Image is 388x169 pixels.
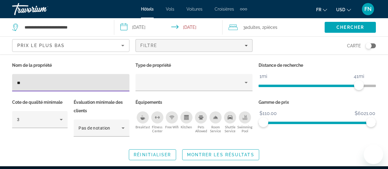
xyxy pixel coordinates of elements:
iframe: Bouton de lancement de la fenêtre de messagerie [364,145,383,164]
span: Montrer les résultats [187,152,254,157]
span: Free Wifi [165,125,179,129]
button: Fitness Center [150,111,165,133]
button: Search [325,22,376,33]
a: Vols [166,7,174,12]
button: Breakfast [135,111,150,133]
button: Filters [135,39,253,52]
button: Toggle map [361,43,376,49]
span: $6021.00 [354,109,376,118]
button: Swimming Pool [237,111,253,133]
button: Free Wifi [165,111,179,133]
span: 1mi [259,72,268,81]
span: Swimming Pool [237,125,253,133]
button: Change language [316,5,327,14]
div: Hotel Filters [9,61,379,143]
span: Filtre [140,43,158,48]
span: pièces [264,25,277,30]
p: Cote de qualité minimale [12,98,68,106]
span: Réinitialiser [134,152,171,157]
span: USD [336,7,345,12]
p: Distance de recherche [259,61,376,69]
button: Extra navigation items [240,4,247,14]
span: Room Service [208,125,223,133]
a: Travorium [12,1,73,17]
span: , 2 [260,23,277,32]
a: Voitures [186,7,202,12]
p: Gamme de prix [259,98,376,106]
span: Pas de notation [79,126,110,130]
span: FN [364,6,372,12]
span: Prix le plus bas [17,43,65,48]
button: User Menu [360,3,376,15]
span: 3 [243,23,260,32]
span: Chercher [336,25,364,30]
span: $110.00 [259,109,278,118]
ngx-slider: ngx-slider [259,122,376,123]
button: Réinitialiser [129,149,176,160]
mat-select: Sort by [17,42,124,49]
span: ngx-slider [259,117,268,127]
span: Breakfast [135,125,150,129]
mat-select: Property type [140,79,248,86]
span: 41mi [353,72,365,81]
button: Change currency [336,5,351,14]
a: Hôtels [141,7,154,12]
ngx-slider: ngx-slider [259,85,376,86]
span: Pets Allowed [194,125,208,133]
button: Montrer les résultats [182,149,259,160]
button: Select check in and out date [114,18,222,36]
button: Shuttle Service [223,111,237,133]
button: Travelers: 3 adults, 0 children [222,18,325,36]
input: Search hotel destination [24,23,105,32]
span: ngx-slider [354,80,364,90]
span: ngx-slider-max [366,117,376,127]
p: Équipements [135,98,253,106]
span: 3 [17,117,19,122]
p: Nom de la propriété [12,61,129,69]
span: fr [316,7,321,12]
a: Croisières [215,7,234,12]
span: Adultes [245,25,260,30]
p: Évaluation minimale des clients [74,98,129,115]
span: Shuttle Service [223,125,237,133]
span: Carte [347,42,361,50]
span: Fitness Center [150,125,165,133]
span: Kitchen [181,125,192,129]
button: Room Service [208,111,223,133]
button: Kitchen [179,111,194,133]
p: Type de propriété [135,61,253,69]
button: Pets Allowed [194,111,208,133]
